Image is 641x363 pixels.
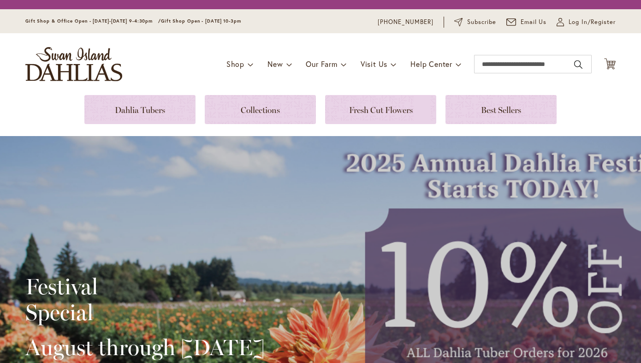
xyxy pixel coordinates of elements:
h2: August through [DATE] [25,334,265,360]
span: Gift Shop Open - [DATE] 10-3pm [161,18,241,24]
a: [PHONE_NUMBER] [378,18,433,27]
span: Gift Shop & Office Open - [DATE]-[DATE] 9-4:30pm / [25,18,161,24]
a: store logo [25,47,122,81]
span: Shop [226,59,244,69]
a: Email Us [506,18,547,27]
span: Subscribe [467,18,496,27]
span: Our Farm [306,59,337,69]
a: Log In/Register [557,18,616,27]
button: Search [574,57,582,72]
span: New [267,59,283,69]
span: Visit Us [361,59,387,69]
span: Email Us [521,18,547,27]
span: Help Center [410,59,452,69]
h2: Festival Special [25,274,265,325]
span: Log In/Register [569,18,616,27]
a: Subscribe [454,18,496,27]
